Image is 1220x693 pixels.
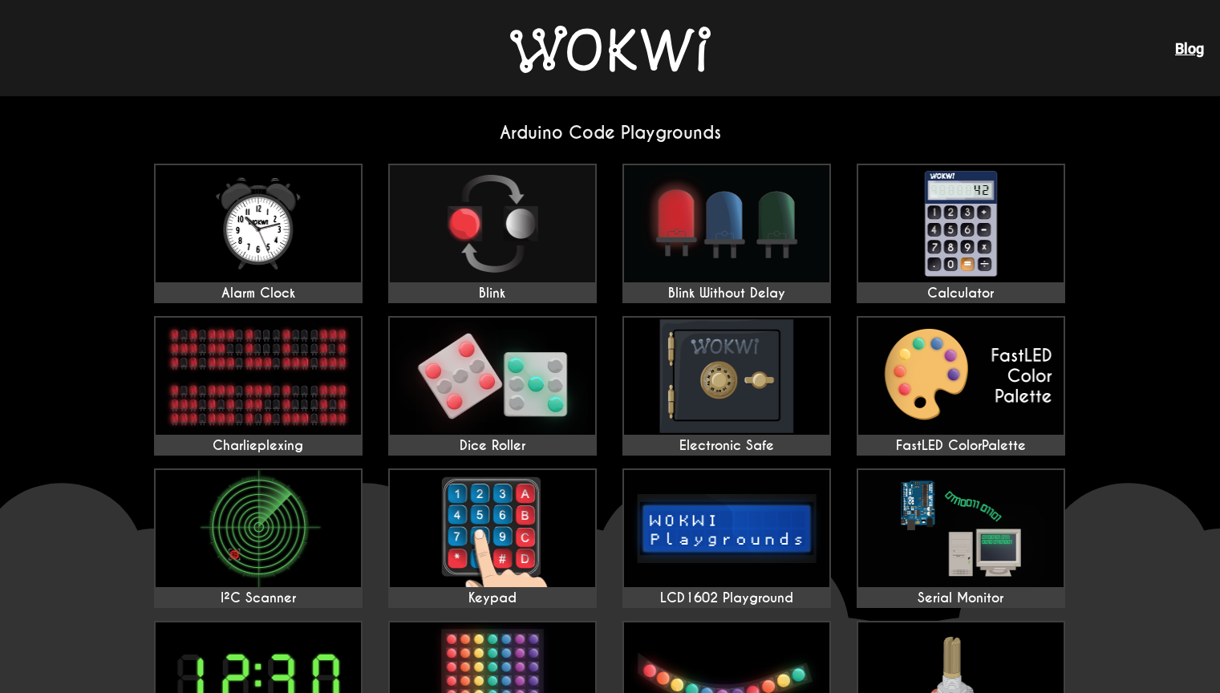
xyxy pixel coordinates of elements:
img: Alarm Clock [156,165,361,282]
h2: Arduino Code Playgrounds [141,122,1080,144]
a: Blog [1175,40,1204,57]
img: Charlieplexing [156,318,361,435]
img: Blink Without Delay [624,165,829,282]
a: Charlieplexing [154,316,363,456]
img: Serial Monitor [858,470,1064,587]
div: Alarm Clock [156,286,361,302]
a: Blink [388,164,597,303]
img: Calculator [858,165,1064,282]
div: LCD1602 Playground [624,590,829,606]
div: FastLED ColorPalette [858,438,1064,454]
a: Electronic Safe [622,316,831,456]
a: Alarm Clock [154,164,363,303]
img: Keypad [390,470,595,587]
img: Blink [390,165,595,282]
a: Keypad [388,468,597,608]
img: LCD1602 Playground [624,470,829,587]
div: I²C Scanner [156,590,361,606]
a: Serial Monitor [857,468,1065,608]
img: Dice Roller [390,318,595,435]
a: Calculator [857,164,1065,303]
div: Dice Roller [390,438,595,454]
img: Wokwi [510,26,711,73]
a: LCD1602 Playground [622,468,831,608]
div: Serial Monitor [858,590,1064,606]
img: I²C Scanner [156,470,361,587]
img: Electronic Safe [624,318,829,435]
a: FastLED ColorPalette [857,316,1065,456]
div: Blink [390,286,595,302]
div: Calculator [858,286,1064,302]
div: Blink Without Delay [624,286,829,302]
div: Charlieplexing [156,438,361,454]
div: Electronic Safe [624,438,829,454]
img: FastLED ColorPalette [858,318,1064,435]
a: Blink Without Delay [622,164,831,303]
a: Dice Roller [388,316,597,456]
a: I²C Scanner [154,468,363,608]
div: Keypad [390,590,595,606]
